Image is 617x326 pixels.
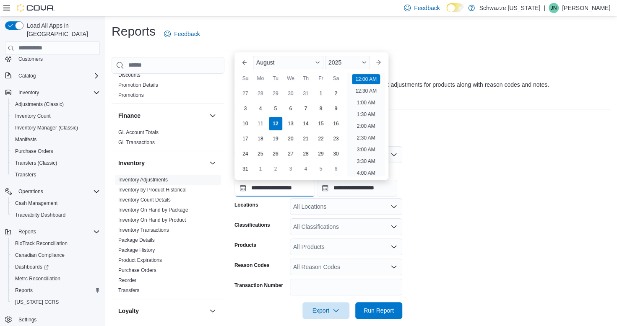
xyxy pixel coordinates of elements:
span: Inventory [15,88,100,98]
span: JN [551,3,557,13]
div: day-30 [284,87,297,100]
div: day-2 [269,162,282,176]
div: Sa [329,72,343,85]
input: Press the down key to open a popover containing a calendar. [317,180,397,197]
button: Inventory [118,159,206,167]
span: Washington CCRS [12,297,100,307]
span: Purchase Orders [118,267,156,274]
button: Reports [8,285,103,296]
div: day-10 [239,117,252,130]
span: Inventory [18,89,39,96]
li: 2:00 AM [353,121,378,131]
button: Customers [2,53,103,65]
button: Run Report [355,302,402,319]
span: Manifests [12,135,100,145]
div: day-26 [269,147,282,160]
label: Products [234,242,256,248]
a: Settings [15,315,40,325]
div: day-2 [329,87,343,100]
button: Reports [2,226,103,238]
a: Transfers [118,287,139,293]
span: Feedback [174,30,200,38]
span: Transfers (Classic) [12,158,100,168]
div: day-7 [299,102,312,115]
li: 3:30 AM [353,156,378,166]
button: Open list of options [391,264,397,270]
div: day-29 [314,147,328,160]
span: Discounts [118,72,141,78]
button: Operations [15,186,47,197]
button: Inventory Manager (Classic) [8,122,103,134]
div: day-30 [329,147,343,160]
div: day-3 [284,162,297,176]
a: GL Account Totals [118,129,159,135]
li: 3:00 AM [353,145,378,155]
span: 2025 [328,59,341,66]
li: 1:30 AM [353,109,378,119]
div: day-12 [269,117,282,130]
span: Adjustments (Classic) [15,101,64,108]
button: Manifests [8,134,103,145]
span: Transfers (Classic) [15,160,57,166]
span: Manifests [15,136,36,143]
a: Inventory Count Details [118,197,171,203]
span: Settings [15,314,100,324]
div: day-17 [239,132,252,145]
button: Open list of options [391,243,397,250]
a: Reorder [118,277,136,283]
button: Finance [118,111,206,120]
div: day-27 [239,87,252,100]
span: Reorder [118,277,136,284]
button: Canadian Compliance [8,249,103,261]
span: Catalog [15,71,100,81]
span: Adjustments (Classic) [12,99,100,109]
span: Dashboards [15,264,49,270]
button: Inventory [208,158,218,168]
span: Reports [12,285,100,295]
div: day-1 [314,87,328,100]
span: Inventory Count [15,113,51,119]
span: GL Account Totals [118,129,159,136]
div: day-24 [239,147,252,160]
span: Transfers [12,170,100,180]
div: day-5 [269,102,282,115]
a: Inventory Transactions [118,227,169,233]
div: day-16 [329,117,343,130]
button: Open list of options [391,223,397,230]
label: Locations [234,202,258,208]
button: Transfers [8,169,103,181]
a: Dashboards [8,261,103,273]
button: Traceabilty Dashboard [8,209,103,221]
button: BioTrack Reconciliation [8,238,103,249]
button: Next month [372,56,385,69]
span: Transfers [15,171,36,178]
div: day-15 [314,117,328,130]
span: Cash Management [12,198,100,208]
label: Reason Codes [234,262,269,269]
div: day-23 [329,132,343,145]
a: Promotion Details [118,82,158,88]
p: | [544,3,545,13]
img: Cova [17,4,55,12]
a: Inventory On Hand by Package [118,207,188,213]
li: 1:00 AM [353,98,378,108]
span: Load All Apps in [GEOGRAPHIC_DATA] [23,21,100,38]
button: Metrc Reconciliation [8,273,103,285]
h3: Inventory [118,159,145,167]
div: day-3 [239,102,252,115]
div: day-31 [239,162,252,176]
span: BioTrack Reconciliation [15,240,68,247]
a: Inventory On Hand by Product [118,217,186,223]
span: Dashboards [12,262,100,272]
div: Justin Nau [549,3,559,13]
a: Dashboards [12,262,52,272]
div: day-11 [254,117,267,130]
li: 2:30 AM [353,133,378,143]
button: Reports [15,227,39,237]
a: Product Expirations [118,257,162,263]
button: Inventory [15,88,42,98]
